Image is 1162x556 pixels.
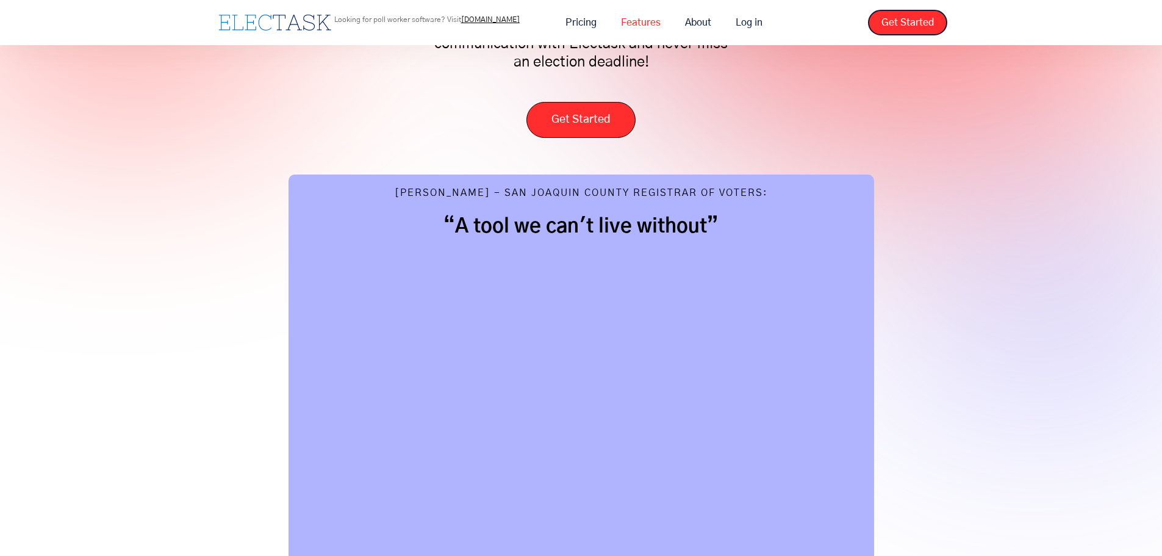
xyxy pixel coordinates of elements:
a: Log in [723,10,775,35]
a: [DOMAIN_NAME] [461,16,520,23]
a: Features [609,10,673,35]
a: About [673,10,723,35]
iframe: Vimeo embed [313,245,850,547]
div: [PERSON_NAME] - San Joaquin County Registrar of Voters: [395,187,768,202]
p: Looking for poll worker software? Visit [334,16,520,23]
a: home [215,12,334,34]
a: Get Started [868,10,947,35]
a: Pricing [553,10,609,35]
a: Get Started [526,102,636,138]
h2: “A tool we can't live without” [313,214,850,239]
